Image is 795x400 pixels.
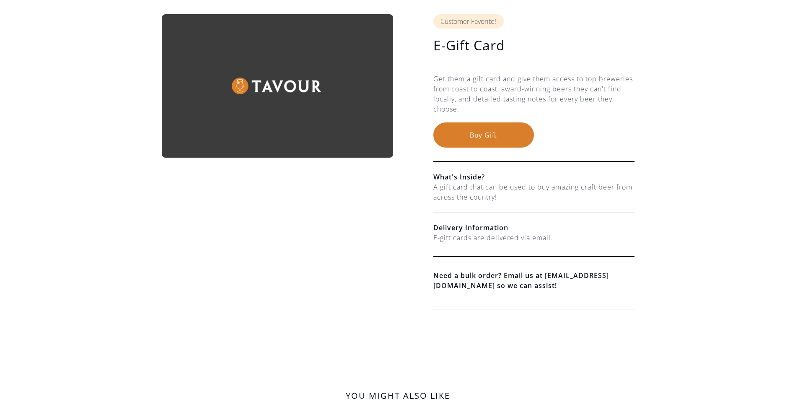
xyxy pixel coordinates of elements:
[433,122,534,148] button: Buy Gift
[433,37,634,54] h1: E-Gift Card
[433,223,634,233] h6: Delivery Information
[433,74,634,122] div: Get them a gift card and give them access to top breweries from coast to coast, award-winning bee...
[433,270,634,291] a: Need a bulk order? Email us at [EMAIL_ADDRESS][DOMAIN_NAME] so we can assist!
[433,233,634,243] div: E-gift cards are delivered via email.
[433,182,634,202] div: A gift card that can be used to buy amazing craft beer from across the country!
[433,172,634,182] h6: What's Inside?
[433,14,504,29] div: Customer Favorite!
